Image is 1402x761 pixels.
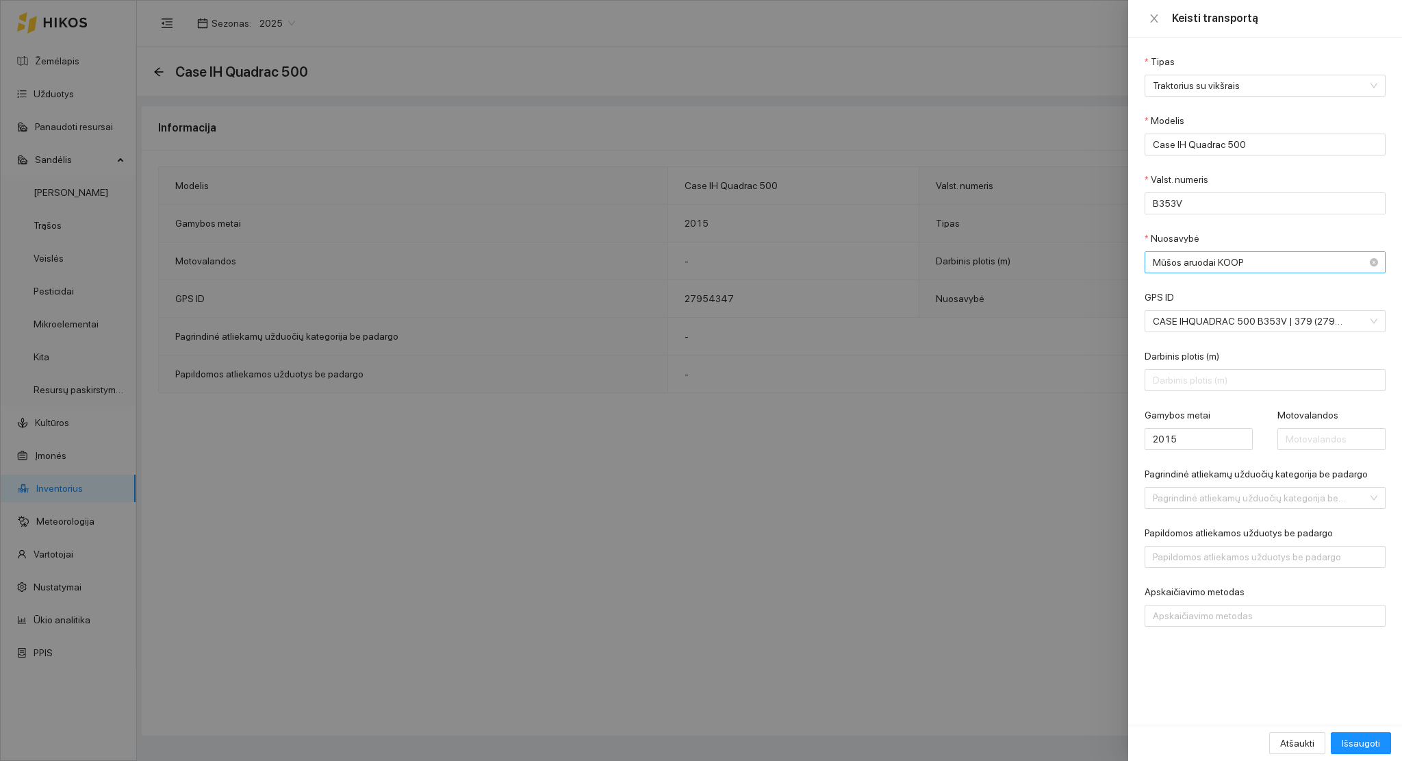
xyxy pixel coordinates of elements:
[1153,75,1358,96] span: Traktorius su vikšrais
[1277,408,1338,423] label: Motovalandos
[1145,12,1164,25] button: Close
[1145,192,1386,214] input: Valst. numeris
[1153,488,1368,508] input: Pagrindinė atliekamų užduočių kategorija be padargo
[1145,526,1333,540] label: Papildomos atliekamos užduotys be padargo
[1145,369,1386,391] input: Darbinis plotis (m)
[1153,311,1358,332] span: CASE IHQUADRAC 500 B353V | 379 (27954347)
[1145,408,1210,423] label: Gamybos metai
[1145,55,1175,69] label: Tipas
[1145,428,1253,450] input: Gamybos metai
[1331,732,1391,754] button: Išsaugoti
[1145,290,1174,305] label: GPS ID
[1277,428,1386,450] input: Motovalandos
[1172,11,1386,26] div: Keisti transportą
[1149,13,1160,24] span: close
[1342,736,1380,751] span: Išsaugoti
[1145,585,1245,599] label: Apskaičiavimo metodas
[1145,173,1208,187] label: Valst. numeris
[1145,349,1219,364] label: Darbinis plotis (m)
[1145,114,1184,128] label: Modelis
[1145,467,1368,482] label: Pagrindinė atliekamų užduočių kategorija be padargo
[1370,258,1378,266] span: close-circle
[1153,252,1358,273] span: Mūšos aruodai KOOP
[1280,736,1314,751] span: Atšaukti
[1145,232,1199,246] label: Nuosavybė
[1145,134,1386,155] input: Modelis
[1269,732,1325,754] button: Atšaukti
